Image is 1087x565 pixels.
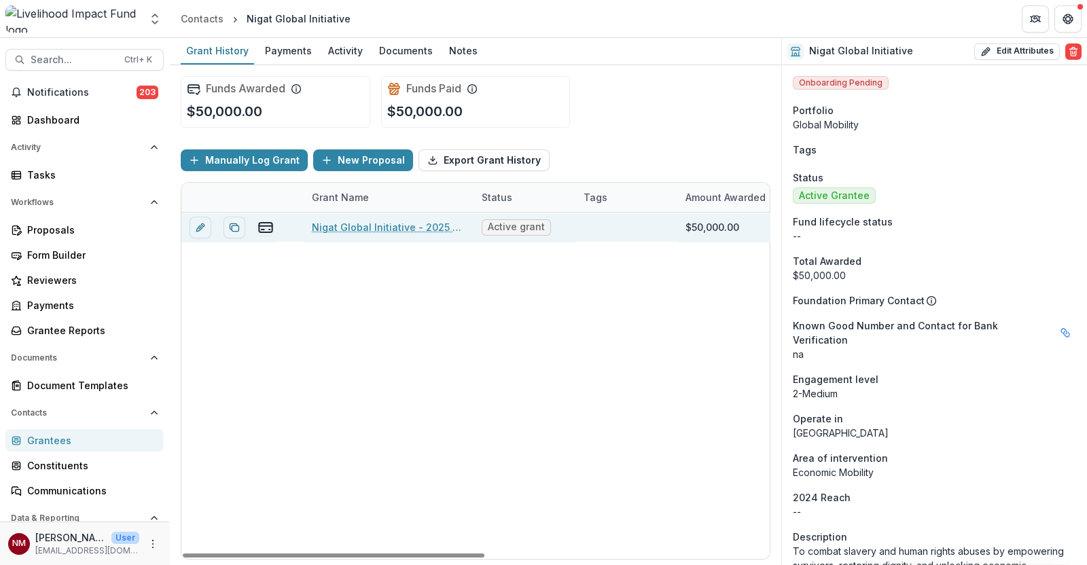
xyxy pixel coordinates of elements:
[793,268,1076,282] div: $50,000.00
[5,219,164,241] a: Proposals
[312,220,465,234] a: Nigat Global Initiative - 2025 Grant
[5,136,164,158] button: Open Activity
[488,221,545,233] span: Active grant
[31,54,116,66] span: Search...
[27,458,153,473] div: Constituents
[323,38,368,65] a: Activity
[793,293,925,308] p: Foundation Primary Contact
[181,12,224,26] div: Contacts
[190,217,211,238] button: edit
[793,530,847,544] span: Description
[35,545,139,557] p: [EMAIL_ADDRESS][DOMAIN_NAME]
[374,41,438,60] div: Documents
[181,41,254,60] div: Grant History
[793,426,1076,440] p: [GEOGRAPHIC_DATA]
[5,402,164,424] button: Open Contacts
[793,229,1076,243] p: --
[444,41,483,60] div: Notes
[27,168,153,182] div: Tasks
[175,9,356,29] nav: breadcrumb
[224,217,245,238] button: Duplicate proposal
[111,532,139,544] p: User
[11,198,145,207] span: Workflows
[181,149,308,171] button: Manually Log Grant
[323,41,368,60] div: Activity
[313,149,413,171] button: New Proposal
[5,49,164,71] button: Search...
[175,9,229,29] a: Contacts
[793,372,878,386] span: Engagement level
[304,183,474,212] div: Grant Name
[5,454,164,477] a: Constituents
[27,273,153,287] div: Reviewers
[247,12,351,26] div: Nigat Global Initiative
[793,386,1076,401] p: 2-Medium
[5,244,164,266] a: Form Builder
[1054,5,1082,33] button: Get Help
[11,513,145,523] span: Data & Reporting
[793,347,1076,361] p: na
[799,190,870,202] span: Active Grantee
[11,353,145,363] span: Documents
[793,318,1049,347] span: Known Good Number and Contact for Bank Verification
[793,254,861,268] span: Total Awarded
[181,38,254,65] a: Grant History
[27,113,153,127] div: Dashboard
[35,530,106,545] p: [PERSON_NAME]
[418,149,550,171] button: Export Grant History
[5,81,164,103] button: Notifications203
[260,41,317,60] div: Payments
[1054,322,1076,344] button: Linked binding
[11,143,145,152] span: Activity
[5,507,164,529] button: Open Data & Reporting
[793,117,1076,132] p: Global Mobility
[5,429,164,452] a: Grantees
[474,190,520,204] div: Status
[575,183,677,212] div: Tags
[27,223,153,237] div: Proposals
[793,143,817,157] span: Tags
[260,38,317,65] a: Payments
[677,183,779,212] div: Amount Awarded
[12,539,26,548] div: Njeri Muthuri
[793,170,823,185] span: Status
[187,101,262,122] p: $50,000.00
[793,451,888,465] span: Area of intervention
[5,192,164,213] button: Open Workflows
[257,219,274,236] button: view-payments
[575,190,616,204] div: Tags
[5,479,164,502] a: Communications
[474,183,575,212] div: Status
[793,215,893,229] span: Fund lifecycle status
[304,190,377,204] div: Grant Name
[5,5,140,33] img: Livelihood Impact Fund logo
[444,38,483,65] a: Notes
[27,378,153,393] div: Document Templates
[27,323,153,338] div: Grantee Reports
[5,347,164,369] button: Open Documents
[809,45,913,57] h2: Nigat Global Initiative
[387,101,463,122] p: $50,000.00
[374,38,438,65] a: Documents
[974,43,1060,60] button: Edit Attributes
[793,412,843,426] span: Operate in
[685,220,739,234] div: $50,000.00
[27,87,137,98] span: Notifications
[27,433,153,448] div: Grantees
[1022,5,1049,33] button: Partners
[11,408,145,418] span: Contacts
[27,484,153,498] div: Communications
[27,298,153,312] div: Payments
[793,465,1076,479] p: Economic Mobility
[406,82,461,95] h2: Funds Paid
[27,248,153,262] div: Form Builder
[206,82,285,95] h2: Funds Awarded
[5,374,164,397] a: Document Templates
[1065,43,1082,60] button: Delete
[145,536,161,552] button: More
[5,269,164,291] a: Reviewers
